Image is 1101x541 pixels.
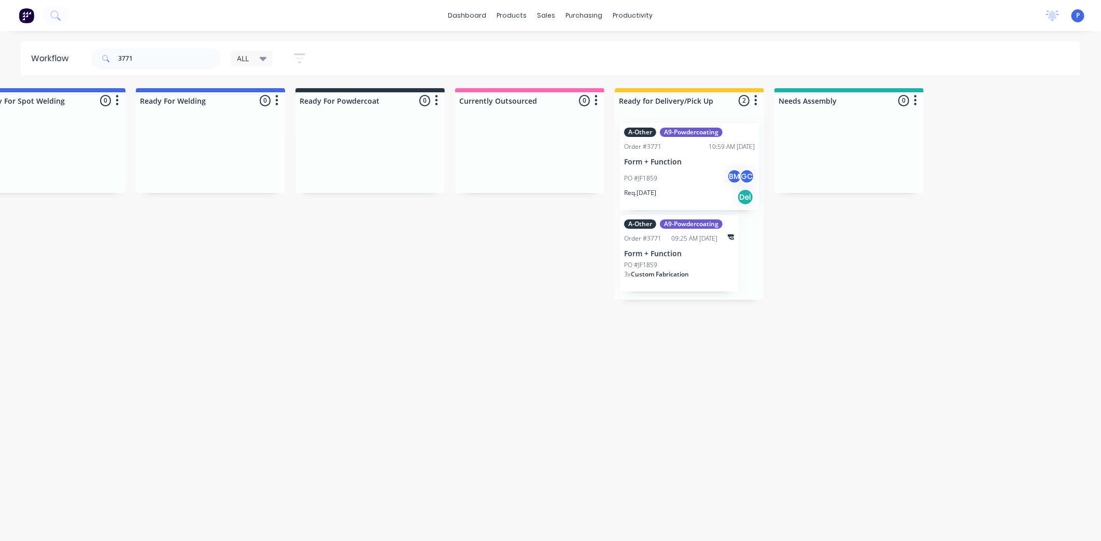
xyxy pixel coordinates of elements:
[624,219,656,229] div: A-Other
[492,8,532,23] div: products
[624,128,656,137] div: A-Other
[660,128,723,137] div: A9-Powdercoating
[672,234,718,243] div: 09:25 AM [DATE]
[532,8,561,23] div: sales
[624,270,631,279] span: 3 x
[1076,11,1080,20] span: P
[443,8,492,23] a: dashboard
[624,249,734,258] p: Form + Function
[739,169,755,184] div: GC
[624,158,755,167] p: Form + Function
[620,123,759,210] div: A-OtherA9-PowdercoatingOrder #377110:59 AM [DATE]Form + FunctionPO #JF1859BMGCReq.[DATE]Del
[624,174,657,183] p: PO #JF1859
[624,142,661,151] div: Order #3771
[737,189,754,205] div: Del
[608,8,658,23] div: productivity
[31,52,74,65] div: Workflow
[118,48,221,69] input: Search for orders...
[237,53,249,64] span: ALL
[561,8,608,23] div: purchasing
[660,219,723,229] div: A9-Powdercoating
[19,8,34,23] img: Factory
[624,234,661,243] div: Order #3771
[631,270,689,279] span: Custom Fabrication
[624,188,656,198] p: Req. [DATE]
[624,260,657,270] p: PO #JF1859
[709,142,755,151] div: 10:59 AM [DATE]
[727,169,742,184] div: BM
[620,215,738,292] div: A-OtherA9-PowdercoatingOrder #377109:25 AM [DATE]Form + FunctionPO #JF18593xCustom Fabrication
